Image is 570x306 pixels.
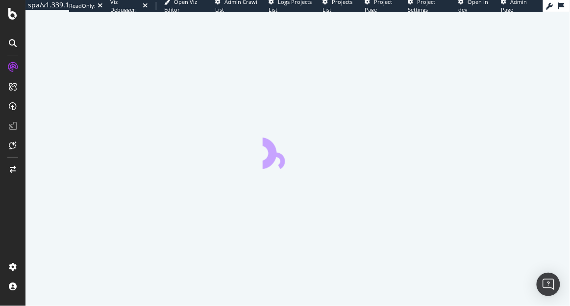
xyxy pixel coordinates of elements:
[537,273,560,296] div: Open Intercom Messenger
[69,2,96,10] div: ReadOnly:
[263,134,333,169] div: animation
